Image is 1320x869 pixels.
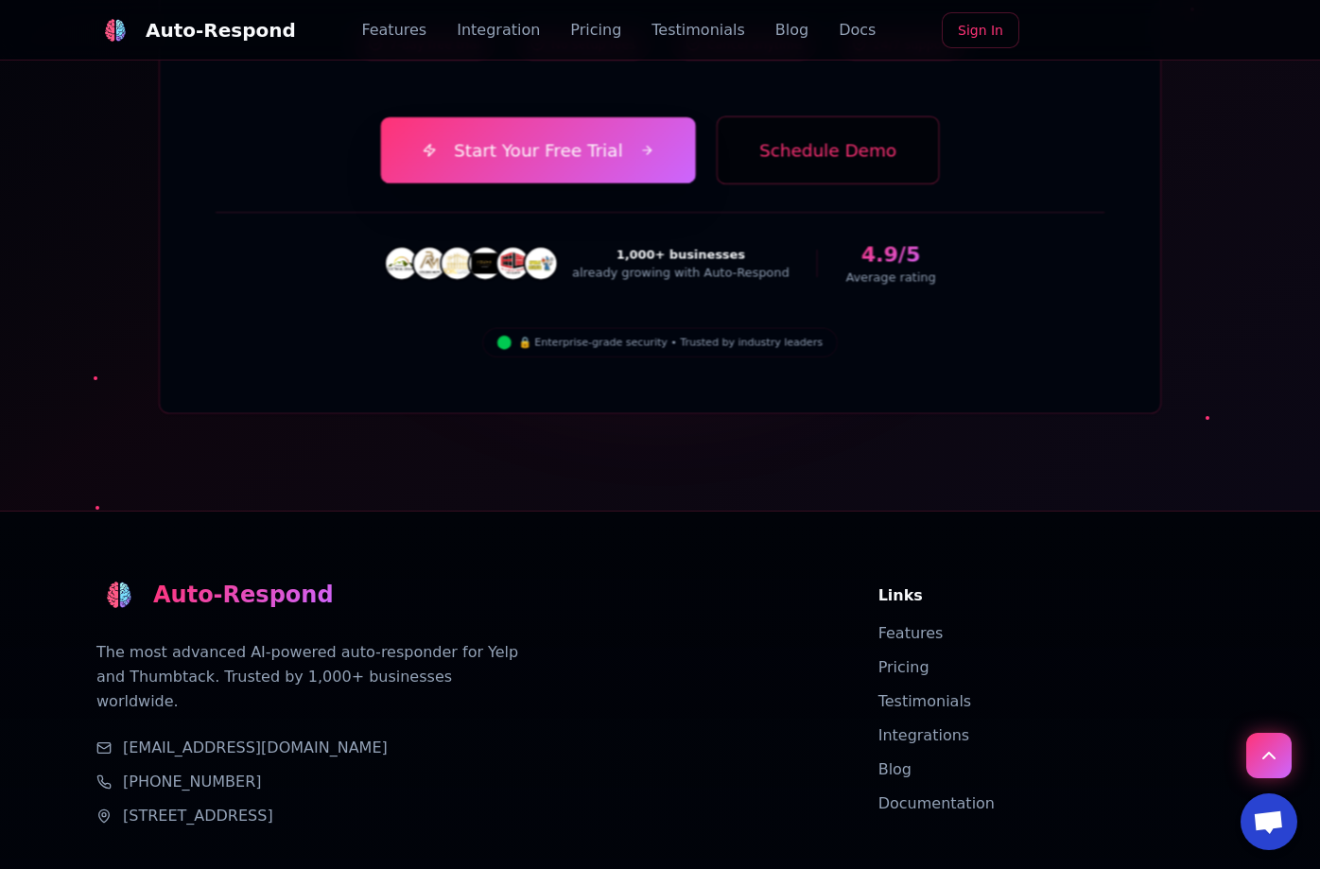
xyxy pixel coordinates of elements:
[123,771,262,793] a: [PHONE_NUMBER]
[878,584,1224,607] h3: Links
[942,12,1019,48] a: Sign In
[775,19,808,42] a: Blog
[572,246,790,263] div: 1,000+ businesses
[106,582,132,608] img: Auto-Respond Best Yelp Auto Responder
[1241,793,1297,850] a: Open chat
[153,580,334,610] div: Auto-Respond
[471,250,498,277] img: Power Builders
[717,116,939,184] button: Schedule Demo
[146,17,296,43] div: Auto-Respond
[457,19,540,42] a: Integration
[388,250,415,277] img: CA Electrical Group
[96,640,520,714] p: The most advanced AI-powered auto-responder for Yelp and Thumbtack. Trusted by 1,000+ businesses ...
[443,250,471,277] img: Royal Garage Door & Gate Services
[1025,10,1233,52] iframe: Sign in with Google Button
[570,19,621,42] a: Pricing
[878,794,995,812] a: Documentation
[651,19,745,42] a: Testimonials
[96,11,296,49] a: Auto-Respond
[104,19,127,42] img: logo.svg
[845,241,935,269] div: 4.9/5
[415,250,443,277] img: Studio Abm Builders
[381,117,696,183] a: Start Your Free Trial
[572,263,790,280] div: already growing with Auto-Respond
[845,269,935,286] div: Average rating
[123,805,273,827] span: [STREET_ADDRESS]
[878,624,944,642] a: Features
[878,692,972,710] a: Testimonials
[878,760,912,778] a: Blog
[878,658,929,676] a: Pricing
[878,726,970,744] a: Integrations
[1246,733,1292,778] button: Scroll to top
[839,19,876,42] a: Docs
[518,336,823,350] span: 🔒 Enterprise-grade security • Trusted by industry leaders
[527,250,554,277] img: HVAC & Insulation Gurus
[361,19,426,42] a: Features
[499,250,527,277] img: EL Garage Doors
[123,737,388,759] a: [EMAIL_ADDRESS][DOMAIN_NAME]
